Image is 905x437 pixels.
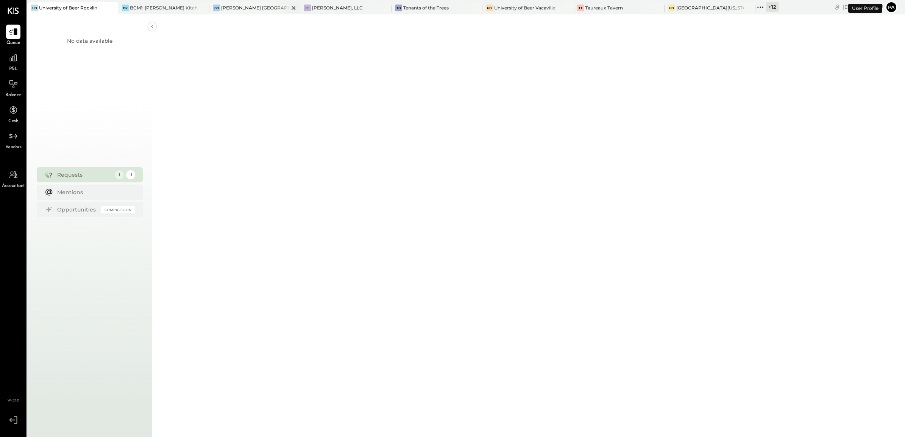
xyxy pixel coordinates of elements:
div: Uo [486,5,493,11]
div: University of Beer Vacaville [494,5,555,11]
a: P&L [0,51,26,73]
div: 1 [115,170,124,179]
div: BR [122,5,129,11]
a: Cash [0,103,26,125]
div: Uo [668,5,675,11]
div: FF [304,5,311,11]
div: TT [577,5,584,11]
div: Tenants of the Trees [403,5,449,11]
a: Queue [0,25,26,47]
span: Queue [6,40,20,47]
div: [GEOGRAPHIC_DATA][US_STATE] [676,5,744,11]
a: Vendors [0,129,26,151]
div: No data available [67,37,112,45]
div: + 12 [766,2,779,12]
div: GB [213,5,220,11]
div: Uo [31,5,38,11]
div: University of Beer Rocklin [39,5,97,11]
div: Mentions [57,188,131,196]
div: Opportunities [57,206,97,213]
span: Cash [8,118,18,125]
div: 11 [126,170,135,179]
button: Pa [885,1,897,13]
div: BCM1: [PERSON_NAME] Kitchen Bar Market [130,5,198,11]
div: User Profile [848,4,882,13]
div: Taureaux Tavern [585,5,623,11]
div: Requests [57,171,111,179]
a: Balance [0,77,26,99]
a: Accountant [0,168,26,190]
div: [DATE] [843,3,883,11]
div: [PERSON_NAME] [GEOGRAPHIC_DATA] [221,5,289,11]
span: Balance [5,92,21,99]
div: To [395,5,402,11]
div: Coming Soon [101,206,135,213]
div: [PERSON_NAME], LLC [312,5,363,11]
span: Accountant [2,183,25,190]
span: P&L [9,66,18,73]
div: copy link [833,3,841,11]
span: Vendors [5,144,22,151]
